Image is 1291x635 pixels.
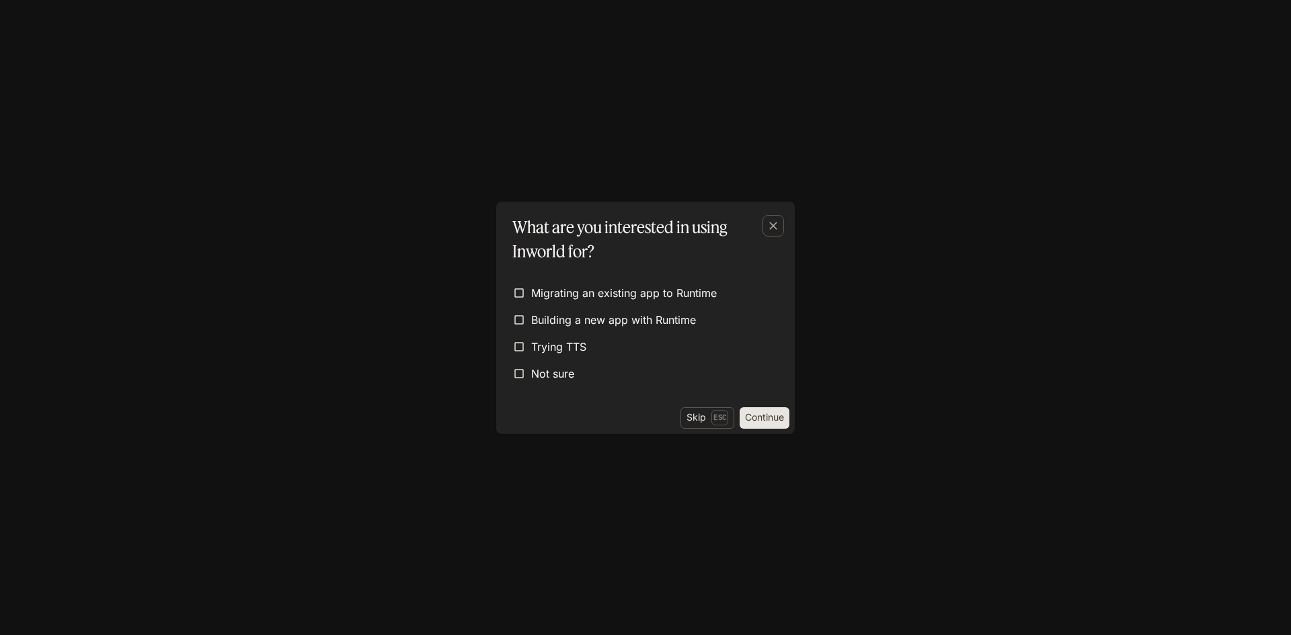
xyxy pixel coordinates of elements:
[711,410,728,425] p: Esc
[531,339,586,355] span: Trying TTS
[740,407,789,429] button: Continue
[531,366,574,382] span: Not sure
[680,407,734,429] button: SkipEsc
[512,215,773,263] p: What are you interested in using Inworld for?
[531,285,717,301] span: Migrating an existing app to Runtime
[531,312,696,328] span: Building a new app with Runtime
